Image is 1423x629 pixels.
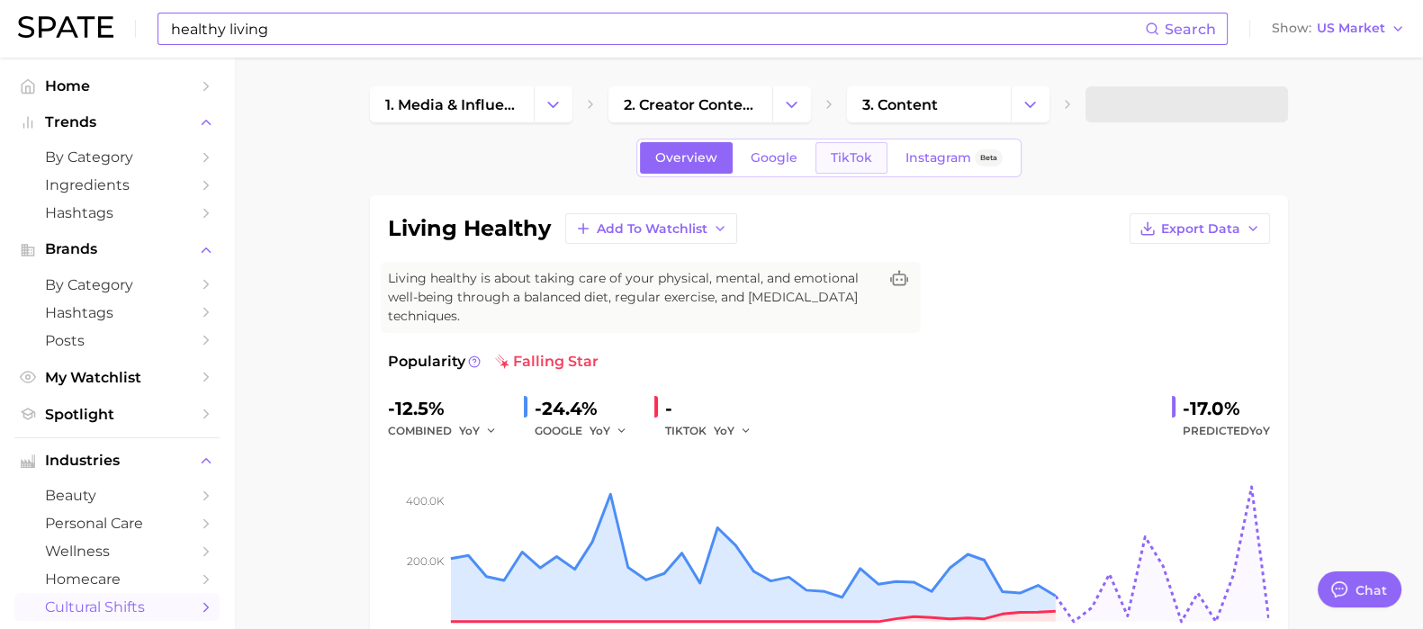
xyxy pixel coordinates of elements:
button: Change Category [534,86,572,122]
span: cultural shifts [45,598,189,616]
span: Google [751,150,797,166]
div: combined [388,420,509,442]
a: wellness [14,537,220,565]
a: Hashtags [14,199,220,227]
span: Hashtags [45,204,189,221]
button: YoY [714,420,752,442]
button: Change Category [772,86,811,122]
a: 3. content [847,86,1011,122]
span: My Watchlist [45,369,189,386]
h1: living healthy [388,218,551,239]
a: Posts [14,327,220,355]
span: Add to Watchlist [597,221,707,237]
span: Hashtags [45,304,189,321]
a: TikTok [815,142,887,174]
span: personal care [45,515,189,532]
span: Show [1272,23,1311,33]
span: TikTok [831,150,872,166]
button: YoY [590,420,628,442]
button: Trends [14,109,220,136]
a: Spotlight [14,400,220,428]
button: Export Data [1130,213,1270,244]
a: cultural shifts [14,593,220,621]
a: by Category [14,271,220,299]
span: Posts [45,332,189,349]
span: Home [45,77,189,94]
span: Beta [980,150,997,166]
button: Industries [14,447,220,474]
div: TIKTOK [665,420,764,442]
div: -12.5% [388,394,509,423]
a: Hashtags [14,299,220,327]
a: InstagramBeta [890,142,1018,174]
button: ShowUS Market [1267,17,1409,40]
a: Ingredients [14,171,220,199]
a: 2. creator content [608,86,772,122]
span: beauty [45,487,189,504]
span: 3. content [862,96,938,113]
a: beauty [14,481,220,509]
span: YoY [1249,424,1270,437]
span: YoY [459,423,480,438]
span: Export Data [1161,221,1240,237]
div: GOOGLE [535,420,640,442]
span: Trends [45,114,189,130]
span: falling star [495,351,599,373]
a: Home [14,72,220,100]
img: SPATE [18,16,113,38]
span: Overview [655,150,717,166]
img: falling star [495,355,509,369]
button: Add to Watchlist [565,213,737,244]
input: Search here for a brand, industry, or ingredient [169,13,1145,44]
span: 1. media & influencers [385,96,518,113]
span: Ingredients [45,176,189,193]
span: Industries [45,453,189,469]
div: - [665,394,764,423]
span: 2. creator content [624,96,757,113]
div: -17.0% [1183,394,1270,423]
a: homecare [14,565,220,593]
span: YoY [590,423,610,438]
span: Living healthy is about taking care of your physical, mental, and emotional well-being through a ... [388,269,878,326]
a: My Watchlist [14,364,220,391]
span: Instagram [905,150,971,166]
span: homecare [45,571,189,588]
span: by Category [45,276,189,293]
span: Brands [45,241,189,257]
a: Google [735,142,813,174]
span: YoY [714,423,734,438]
a: Overview [640,142,733,174]
a: personal care [14,509,220,537]
div: -24.4% [535,394,640,423]
a: by Category [14,143,220,171]
span: Predicted [1183,420,1270,442]
button: YoY [459,420,498,442]
span: US Market [1317,23,1385,33]
span: Spotlight [45,406,189,423]
span: Search [1165,21,1216,38]
span: wellness [45,543,189,560]
span: Popularity [388,351,465,373]
span: by Category [45,148,189,166]
a: 1. media & influencers [370,86,534,122]
button: Change Category [1011,86,1049,122]
button: Brands [14,236,220,263]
